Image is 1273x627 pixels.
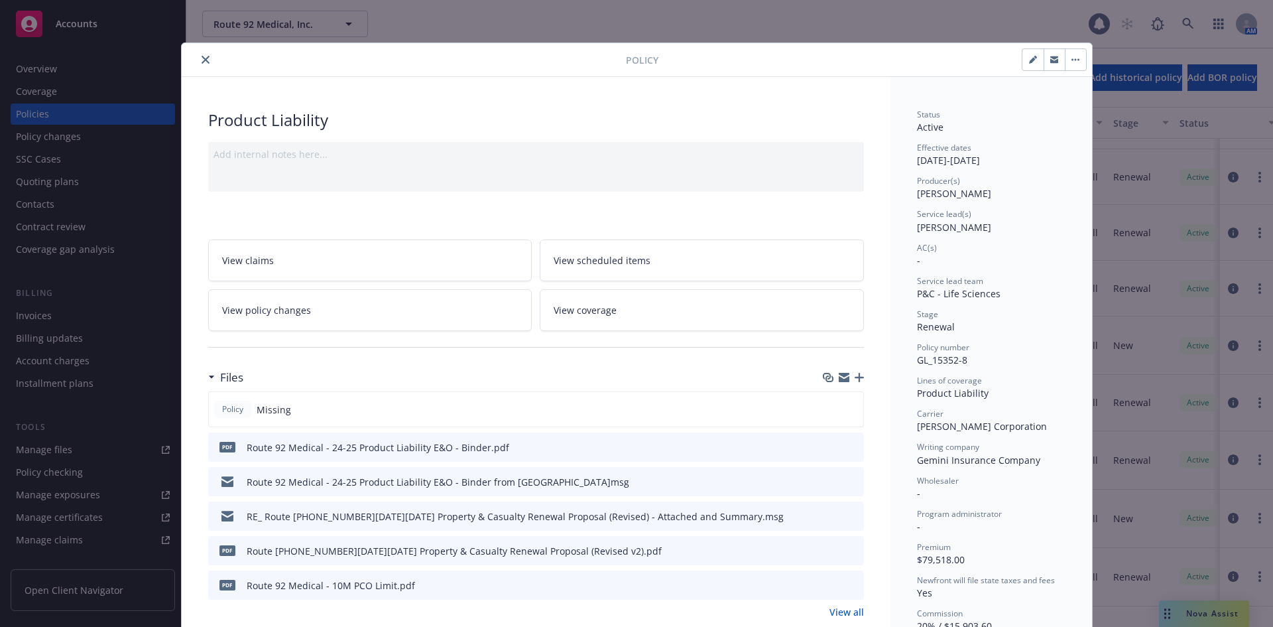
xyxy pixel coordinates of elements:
[917,420,1047,433] span: [PERSON_NAME] Corporation
[917,208,971,220] span: Service lead(s)
[917,142,1065,167] div: [DATE] - [DATE]
[917,342,969,353] span: Policy number
[917,142,971,153] span: Effective dates
[917,520,920,533] span: -
[247,510,784,523] div: RE_ Route [PHONE_NUMBER][DATE][DATE] Property & Casualty Renewal Proposal (Revised) - Attached an...
[540,289,864,331] a: View coverage
[917,121,943,133] span: Active
[917,109,940,120] span: Status
[917,254,920,267] span: -
[222,253,274,267] span: View claims
[917,487,920,500] span: -
[247,544,662,558] div: Route [PHONE_NUMBER][DATE][DATE] Property & Casualty Renewal Proposal (Revised v2).pdf
[917,508,1002,520] span: Program administrator
[208,289,532,331] a: View policy changes
[917,354,967,366] span: GL_15352-8
[219,403,246,415] span: Policy
[219,545,235,555] span: pdf
[917,221,991,234] span: [PERSON_NAME]
[917,553,965,566] span: $79,518.00
[257,403,291,417] span: Missing
[554,253,650,267] span: View scheduled items
[917,408,943,419] span: Carrier
[554,303,617,317] span: View coverage
[198,52,213,68] button: close
[917,475,959,486] span: Wholesaler
[213,147,859,161] div: Add internal notes here...
[847,475,859,489] button: preview file
[847,441,859,454] button: preview file
[825,441,836,454] button: download file
[917,242,937,253] span: AC(s)
[917,575,1055,586] span: Newfront will file state taxes and fees
[825,544,836,558] button: download file
[208,109,864,131] div: Product Liability
[917,275,983,287] span: Service lead team
[247,475,629,489] div: Route 92 Medical - 24-25 Product Liability E&O - Binder from [GEOGRAPHIC_DATA]msg
[917,287,1000,300] span: P&C - Life Sciences
[917,541,951,553] span: Premium
[847,579,859,592] button: preview file
[247,579,415,592] div: Route 92 Medical - 10M PCO Limit.pdf
[247,441,509,454] div: Route 92 Medical - 24-25 Product Liability E&O - Binder.pdf
[208,240,532,281] a: View claims
[917,587,932,599] span: Yes
[917,320,955,333] span: Renewal
[540,240,864,281] a: View scheduled items
[917,386,1065,400] div: Product Liability
[825,475,836,489] button: download file
[829,605,864,619] a: View all
[825,579,836,592] button: download file
[917,309,938,320] span: Stage
[220,369,243,386] h3: Files
[219,580,235,590] span: pdf
[917,441,979,453] span: Writing company
[917,175,960,186] span: Producer(s)
[917,454,1040,466] span: Gemini Insurance Company
[917,375,982,386] span: Lines of coverage
[847,510,859,523] button: preview file
[917,187,991,200] span: [PERSON_NAME]
[219,442,235,452] span: pdf
[208,369,243,386] div: Files
[825,510,836,523] button: download file
[222,303,311,317] span: View policy changes
[626,53,658,67] span: Policy
[917,608,963,619] span: Commission
[847,544,859,558] button: preview file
